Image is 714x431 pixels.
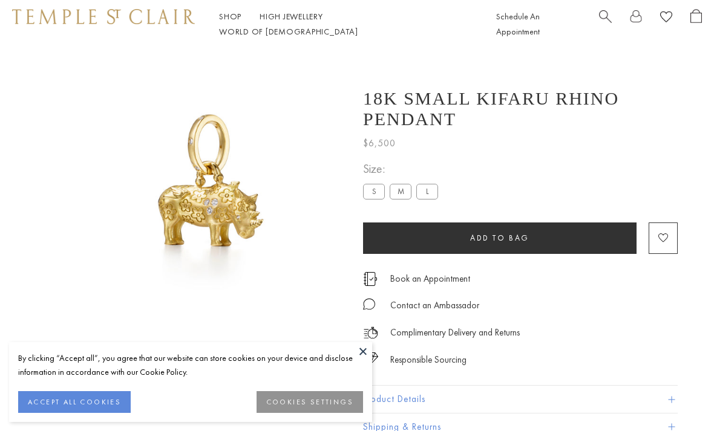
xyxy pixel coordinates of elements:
[390,272,470,285] a: Book an Appointment
[390,184,411,199] label: M
[363,222,637,254] button: Add to bag
[690,9,702,39] a: Open Shopping Bag
[61,48,345,332] img: P31855-RHINOSM
[363,272,378,286] img: icon_appointment.svg
[390,352,467,368] div: Responsible Sourcing
[363,298,375,310] img: MessageIcon-01_2.svg
[470,233,529,243] span: Add to bag
[260,11,323,22] a: High JewelleryHigh Jewellery
[12,9,195,24] img: Temple St. Clair
[390,298,479,313] div: Contact an Ambassador
[363,135,396,151] span: $6,500
[416,184,438,199] label: L
[219,26,358,37] a: World of [DEMOGRAPHIC_DATA]World of [DEMOGRAPHIC_DATA]
[363,386,678,413] button: Product Details
[18,351,363,379] div: By clicking “Accept all”, you agree that our website can store cookies on your device and disclos...
[390,325,520,340] p: Complimentary Delivery and Returns
[219,11,241,22] a: ShopShop
[363,325,378,340] img: icon_delivery.svg
[257,391,363,413] button: COOKIES SETTINGS
[363,184,385,199] label: S
[496,11,540,37] a: Schedule An Appointment
[18,391,131,413] button: ACCEPT ALL COOKIES
[653,374,702,419] iframe: Gorgias live chat messenger
[599,9,612,39] a: Search
[219,9,469,39] nav: Main navigation
[363,88,678,129] h1: 18K Small Kifaru Rhino Pendant
[660,9,672,28] a: View Wishlist
[363,159,443,179] span: Size:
